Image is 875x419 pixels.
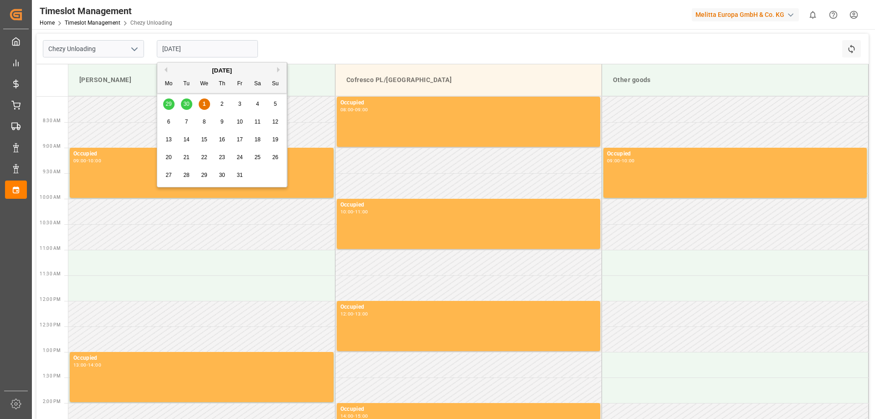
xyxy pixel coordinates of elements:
div: Occupied [340,98,597,108]
span: 5 [274,101,277,107]
span: 20 [165,154,171,160]
div: 14:00 [88,363,101,367]
span: 30 [219,172,225,178]
div: Choose Friday, October 24th, 2025 [234,152,246,163]
div: Tu [181,78,192,90]
div: Choose Friday, October 10th, 2025 [234,116,246,128]
div: Choose Tuesday, October 14th, 2025 [181,134,192,145]
div: 10:00 [622,159,635,163]
span: 24 [237,154,242,160]
div: Choose Wednesday, October 1st, 2025 [199,98,210,110]
div: Choose Tuesday, October 28th, 2025 [181,170,192,181]
div: Choose Thursday, October 2nd, 2025 [216,98,228,110]
div: 13:00 [355,312,368,316]
div: Choose Wednesday, October 15th, 2025 [199,134,210,145]
button: Previous Month [162,67,167,72]
span: 9 [221,119,224,125]
div: [PERSON_NAME] [76,72,328,88]
div: Choose Wednesday, October 22nd, 2025 [199,152,210,163]
span: 10 [237,119,242,125]
span: 2 [221,101,224,107]
span: 10:30 AM [40,220,61,225]
div: 12:00 [340,312,354,316]
span: 12:00 PM [40,297,61,302]
div: Melitta Europa GmbH & Co. KG [692,8,799,21]
div: Choose Saturday, October 4th, 2025 [252,98,263,110]
div: Occupied [73,150,330,159]
span: 13 [165,136,171,143]
span: 10:00 AM [40,195,61,200]
span: 12 [272,119,278,125]
div: Occupied [73,354,330,363]
div: Occupied [340,303,597,312]
div: Choose Monday, October 13th, 2025 [163,134,175,145]
span: 7 [185,119,188,125]
span: 28 [183,172,189,178]
div: Occupied [340,201,597,210]
div: - [353,312,355,316]
div: - [87,159,88,163]
span: 4 [256,101,259,107]
span: 17 [237,136,242,143]
span: 8 [203,119,206,125]
button: show 0 new notifications [803,5,823,25]
div: Choose Wednesday, October 8th, 2025 [199,116,210,128]
input: Type to search/select [43,40,144,57]
div: Choose Monday, October 20th, 2025 [163,152,175,163]
span: 14 [183,136,189,143]
span: 2:00 PM [43,399,61,404]
span: 9:00 AM [43,144,61,149]
div: - [620,159,622,163]
div: Timeslot Management [40,4,172,18]
div: 10:00 [88,159,101,163]
div: Cofresco PL/[GEOGRAPHIC_DATA] [343,72,594,88]
div: 14:00 [340,414,354,418]
div: Choose Saturday, October 25th, 2025 [252,152,263,163]
span: 11:30 AM [40,271,61,276]
span: 23 [219,154,225,160]
div: 15:00 [355,414,368,418]
div: Other goods [609,72,861,88]
div: 08:00 [340,108,354,112]
div: Choose Thursday, October 16th, 2025 [216,134,228,145]
button: Melitta Europa GmbH & Co. KG [692,6,803,23]
span: 11:00 AM [40,246,61,251]
div: Mo [163,78,175,90]
div: Choose Tuesday, October 21st, 2025 [181,152,192,163]
div: 13:00 [73,363,87,367]
div: - [353,210,355,214]
div: Choose Friday, October 17th, 2025 [234,134,246,145]
span: 12:30 PM [40,322,61,327]
span: 22 [201,154,207,160]
div: Choose Friday, October 3rd, 2025 [234,98,246,110]
div: Su [270,78,281,90]
div: Choose Monday, October 27th, 2025 [163,170,175,181]
span: 1:00 PM [43,348,61,353]
span: 25 [254,154,260,160]
div: Choose Saturday, October 11th, 2025 [252,116,263,128]
span: 29 [201,172,207,178]
div: 09:00 [607,159,620,163]
span: 31 [237,172,242,178]
a: Home [40,20,55,26]
div: - [353,108,355,112]
div: Sa [252,78,263,90]
div: Choose Sunday, October 19th, 2025 [270,134,281,145]
div: Choose Friday, October 31st, 2025 [234,170,246,181]
div: Choose Thursday, October 30th, 2025 [216,170,228,181]
div: 11:00 [355,210,368,214]
span: 1:30 PM [43,373,61,378]
span: 19 [272,136,278,143]
div: Choose Sunday, October 5th, 2025 [270,98,281,110]
div: We [199,78,210,90]
div: Choose Saturday, October 18th, 2025 [252,134,263,145]
button: Help Center [823,5,844,25]
span: 18 [254,136,260,143]
span: 21 [183,154,189,160]
span: 11 [254,119,260,125]
span: 16 [219,136,225,143]
div: 09:00 [73,159,87,163]
span: 9:30 AM [43,169,61,174]
div: - [87,363,88,367]
div: Choose Monday, October 6th, 2025 [163,116,175,128]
